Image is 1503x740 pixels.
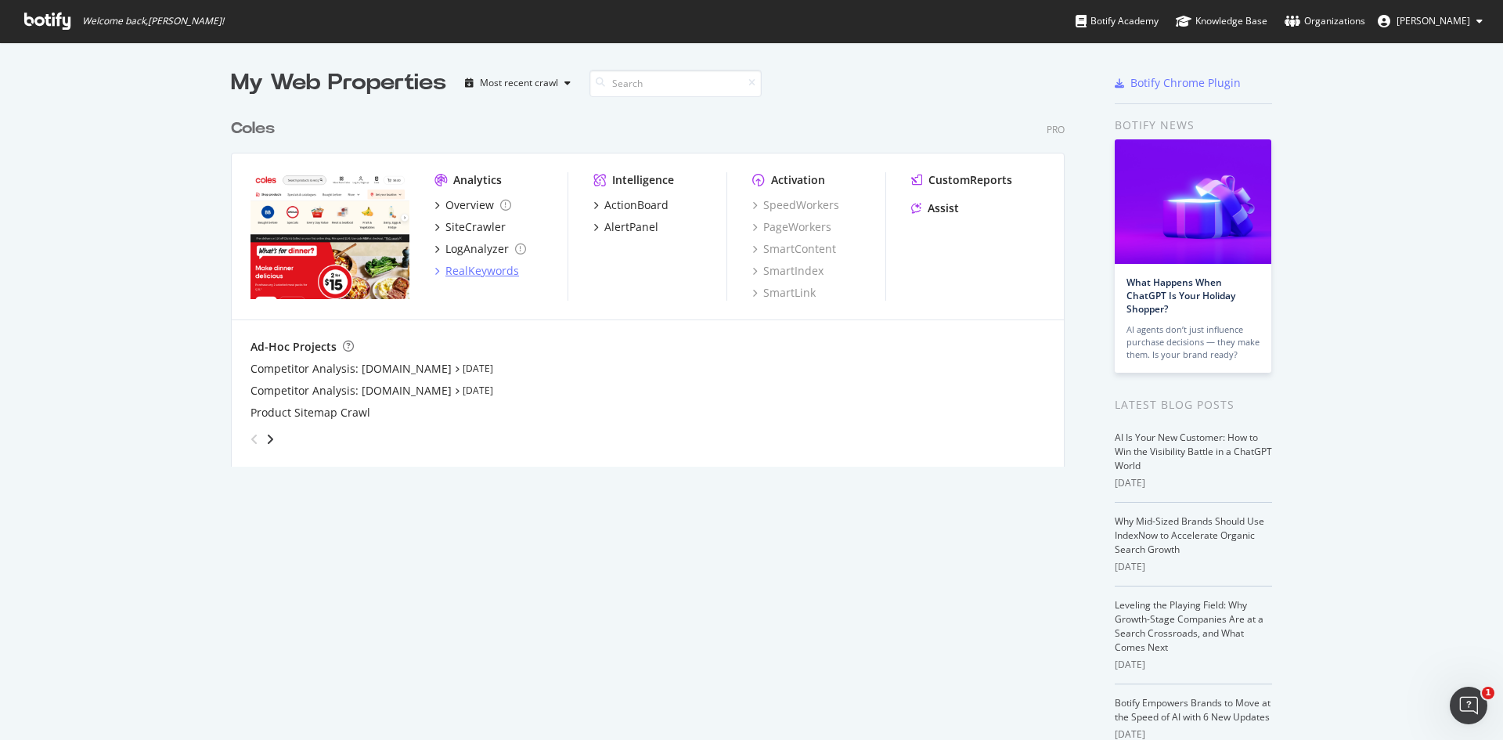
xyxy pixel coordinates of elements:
[231,117,281,140] a: Coles
[1076,13,1159,29] div: Botify Academy
[250,361,452,377] a: Competitor Analysis: [DOMAIN_NAME]
[911,200,959,216] a: Assist
[1047,123,1065,136] div: Pro
[250,383,452,399] a: Competitor Analysis: [DOMAIN_NAME]
[1115,139,1271,264] img: What Happens When ChatGPT Is Your Holiday Shopper?
[231,117,275,140] div: Coles
[463,384,493,397] a: [DATE]
[752,285,816,301] a: SmartLink
[752,197,839,213] a: SpeedWorkers
[1126,323,1260,361] div: AI agents don’t just influence purchase decisions — they make them. Is your brand ready?
[1115,117,1272,134] div: Botify news
[1115,560,1272,574] div: [DATE]
[1397,14,1470,27] span: Hugh B
[1130,75,1241,91] div: Botify Chrome Plugin
[1115,75,1241,91] a: Botify Chrome Plugin
[463,362,493,375] a: [DATE]
[453,172,502,188] div: Analytics
[250,339,337,355] div: Ad-Hoc Projects
[480,78,558,88] div: Most recent crawl
[1115,431,1272,472] a: AI Is Your New Customer: How to Win the Visibility Battle in a ChatGPT World
[1115,598,1263,654] a: Leveling the Playing Field: Why Growth-Stage Companies Are at a Search Crossroads, and What Comes...
[1115,514,1264,556] a: Why Mid-Sized Brands Should Use IndexNow to Accelerate Organic Search Growth
[771,172,825,188] div: Activation
[1115,396,1272,413] div: Latest Blog Posts
[434,241,526,257] a: LogAnalyzer
[752,263,824,279] a: SmartIndex
[752,241,836,257] a: SmartContent
[445,241,509,257] div: LogAnalyzer
[231,67,446,99] div: My Web Properties
[1115,696,1271,724] a: Botify Empowers Brands to Move at the Speed of AI with 6 New Updates
[250,405,370,421] a: Product Sitemap Crawl
[445,219,506,235] div: SiteCrawler
[1482,687,1494,699] span: 1
[1176,13,1267,29] div: Knowledge Base
[434,263,519,279] a: RealKeywords
[265,431,276,447] div: angle-right
[593,197,669,213] a: ActionBoard
[928,172,1012,188] div: CustomReports
[445,197,494,213] div: Overview
[593,219,658,235] a: AlertPanel
[911,172,1012,188] a: CustomReports
[604,197,669,213] div: ActionBoard
[1115,476,1272,490] div: [DATE]
[1365,9,1495,34] button: [PERSON_NAME]
[82,15,224,27] span: Welcome back, [PERSON_NAME] !
[244,427,265,452] div: angle-left
[445,263,519,279] div: RealKeywords
[1126,276,1235,316] a: What Happens When ChatGPT Is Your Holiday Shopper?
[928,200,959,216] div: Assist
[434,219,506,235] a: SiteCrawler
[604,219,658,235] div: AlertPanel
[752,219,831,235] a: PageWorkers
[250,172,409,299] img: www.coles.com.au
[434,197,511,213] a: Overview
[1285,13,1365,29] div: Organizations
[1450,687,1487,724] iframe: Intercom live chat
[1115,658,1272,672] div: [DATE]
[459,70,577,96] button: Most recent crawl
[589,70,762,97] input: Search
[231,99,1077,467] div: grid
[612,172,674,188] div: Intelligence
